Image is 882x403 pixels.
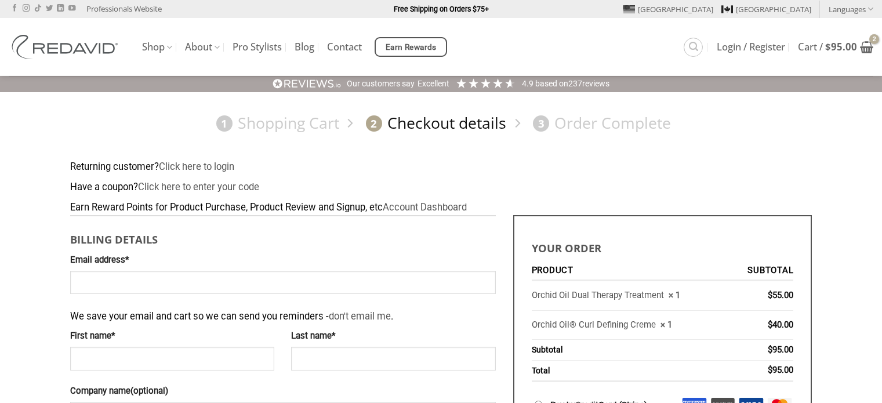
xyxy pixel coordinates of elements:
[582,79,609,88] span: reviews
[46,5,53,13] a: Follow on Twitter
[768,290,772,300] span: $
[768,344,793,355] bdi: 95.00
[798,34,873,60] a: View cart
[361,113,507,133] a: 2Checkout details
[717,37,785,57] a: Login / Register
[347,78,415,90] div: Our customers say
[455,77,516,89] div: 4.92 Stars
[11,5,18,13] a: Follow on Facebook
[327,37,362,57] a: Contact
[532,290,664,300] a: Orchid Oil Dual Therapy Treatment
[34,5,41,13] a: Follow on TikTok
[70,384,496,398] label: Company name
[138,181,259,193] a: Enter your coupon code
[522,79,535,88] span: 4.9
[70,180,812,195] div: Have a coupon?
[291,329,495,343] label: Last name
[233,37,282,57] a: Pro Stylists
[768,344,772,355] span: $
[798,42,857,52] span: Cart /
[669,290,680,300] strong: × 1
[394,5,489,13] strong: Free Shipping on Orders $75+
[130,386,168,396] span: (optional)
[825,40,857,53] bdi: 95.00
[185,36,220,59] a: About
[211,113,340,133] a: 1Shopping Cart
[768,365,772,375] span: $
[568,79,582,88] span: 237
[660,320,672,330] strong: × 1
[70,104,812,142] nav: Checkout steps
[535,79,568,88] span: Based on
[768,365,793,375] bdi: 95.00
[623,1,713,18] a: [GEOGRAPHIC_DATA]
[768,320,793,330] bdi: 40.00
[532,340,729,360] th: Subtotal
[366,115,382,132] span: 2
[532,361,729,382] th: Total
[70,303,393,325] span: We save your email and cart so we can send you reminders - .
[70,329,274,343] label: First name
[295,37,314,57] a: Blog
[684,38,703,57] a: Search
[418,78,449,90] div: Excellent
[142,36,172,59] a: Shop
[70,200,812,216] div: Earn Reward Points for Product Purchase, Product Review and Signup, etc
[532,234,794,256] h3: Your order
[768,290,793,300] bdi: 55.00
[825,40,831,53] span: $
[273,78,341,89] img: REVIEWS.io
[829,1,873,17] a: Languages
[70,159,812,175] div: Returning customer?
[70,253,496,267] label: Email address
[383,202,467,213] a: Account Dashboard
[159,161,234,172] a: Click here to login
[329,311,391,322] a: don't email me
[57,5,64,13] a: Follow on LinkedIn
[23,5,30,13] a: Follow on Instagram
[216,115,233,132] span: 1
[721,1,811,18] a: [GEOGRAPHIC_DATA]
[768,320,772,330] span: $
[375,37,447,57] a: Earn Rewards
[532,320,656,330] a: Orchid Oil® Curl Defining Creme
[386,41,437,54] span: Earn Rewards
[532,262,729,282] th: Product
[68,5,75,13] a: Follow on YouTube
[70,225,496,248] h3: Billing details
[729,262,794,282] th: Subtotal
[9,35,125,59] img: REDAVID Salon Products | United States
[717,42,785,52] span: Login / Register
